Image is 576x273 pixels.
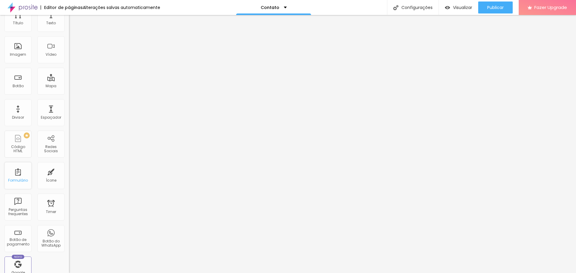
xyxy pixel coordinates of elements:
[10,52,26,57] div: Imagem
[6,208,30,216] div: Perguntas frequentes
[83,5,160,10] div: Alterações salvas automaticamente
[46,210,56,214] div: Timer
[12,255,25,259] div: Novo
[39,239,63,248] div: Botão do WhatsApp
[453,5,472,10] span: Visualizar
[487,5,504,10] span: Publicar
[6,145,30,153] div: Código HTML
[46,52,56,57] div: Vídeo
[40,5,83,10] div: Editor de páginas
[478,1,513,13] button: Publicar
[41,115,61,120] div: Espaçador
[6,238,30,246] div: Botão de pagamento
[445,5,450,10] img: view-1.svg
[46,21,56,25] div: Texto
[439,1,478,13] button: Visualizar
[46,178,56,182] div: Ícone
[39,145,63,153] div: Redes Sociais
[393,5,398,10] img: Icone
[12,115,24,120] div: Divisor
[46,84,56,88] div: Mapa
[13,84,24,88] div: Botão
[261,5,279,10] p: Contato
[69,15,576,273] iframe: Editor
[534,5,567,10] span: Fazer Upgrade
[8,178,28,182] div: Formulário
[13,21,23,25] div: Título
